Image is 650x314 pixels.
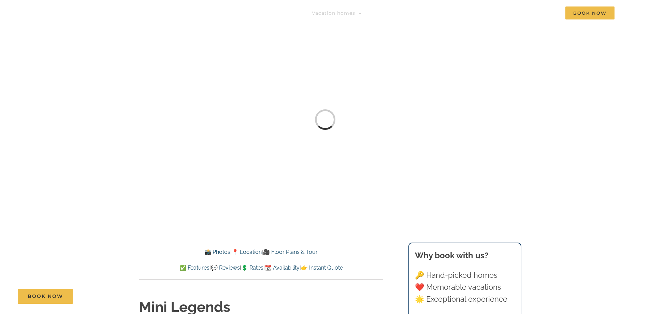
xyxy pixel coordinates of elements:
[139,263,383,272] p: | | | |
[313,107,337,132] div: Loading...
[301,264,343,271] a: 👉 Instant Quote
[241,264,263,271] a: 💲 Rates
[415,269,515,305] p: 🔑 Hand-picked homes ❤️ Memorable vacations 🌟 Exceptional experience
[565,6,615,19] span: Book Now
[204,249,230,255] a: 📸 Photos
[415,249,515,262] h3: Why book with us?
[312,6,362,20] a: Vacation homes
[232,249,262,255] a: 📍 Location
[312,6,615,20] nav: Main Menu
[18,289,73,304] a: Book Now
[179,264,210,271] a: ✅ Features
[433,11,468,15] span: Deals & More
[211,264,240,271] a: 💬 Reviews
[28,293,63,299] span: Book Now
[263,249,318,255] a: 🎥 Floor Plans & Tour
[35,8,151,23] img: Branson Family Retreats Logo
[529,6,550,20] a: Contact
[312,11,355,15] span: Vacation homes
[377,6,418,20] a: Things to do
[139,248,383,257] p: | |
[265,264,300,271] a: 📆 Availability
[433,6,475,20] a: Deals & More
[490,11,507,15] span: About
[490,6,513,20] a: About
[529,11,550,15] span: Contact
[377,11,411,15] span: Things to do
